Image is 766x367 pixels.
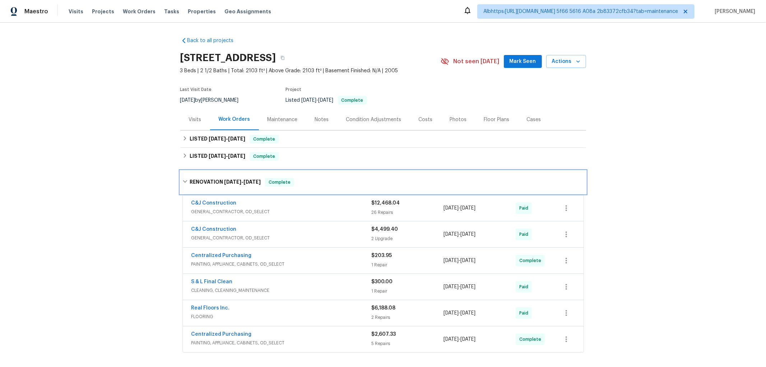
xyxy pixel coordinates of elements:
[546,55,586,68] button: Actions
[712,8,755,15] span: [PERSON_NAME]
[180,98,195,103] span: [DATE]
[224,179,261,184] span: -
[250,153,278,160] span: Complete
[372,288,444,295] div: 1 Repair
[228,136,245,141] span: [DATE]
[180,96,247,105] div: by [PERSON_NAME]
[519,205,531,212] span: Paid
[444,309,475,317] span: -
[190,135,245,143] h6: LISTED
[460,258,475,263] span: [DATE]
[419,116,433,123] div: Costs
[504,55,542,68] button: Mark Seen
[444,231,475,238] span: -
[372,201,400,206] span: $12,468.04
[444,284,459,289] span: [DATE]
[123,8,155,15] span: Work Orders
[372,209,444,216] div: 26 Repairs
[519,231,531,238] span: Paid
[372,253,392,258] span: $203.95
[191,253,252,258] a: Centralized Purchasing
[339,98,366,102] span: Complete
[180,148,586,165] div: LISTED [DATE]-[DATE]Complete
[191,339,372,347] span: PAINTING, APPLIANCE, CABINETS, OD_SELECT
[372,235,444,242] div: 2 Upgrade
[69,8,83,15] span: Visits
[191,279,233,284] a: S & L Final Clean
[460,232,475,237] span: [DATE]
[224,8,271,15] span: Geo Assignments
[191,306,230,311] a: Real Floors Inc.
[180,37,249,44] a: Back to all projects
[372,306,396,311] span: $6,188.08
[188,8,216,15] span: Properties
[191,313,372,320] span: FLOORING
[346,116,401,123] div: Condition Adjustments
[519,283,531,290] span: Paid
[92,8,114,15] span: Projects
[460,284,475,289] span: [DATE]
[527,116,541,123] div: Cases
[372,227,398,232] span: $4,499.40
[315,116,329,123] div: Notes
[266,179,293,186] span: Complete
[460,337,475,342] span: [DATE]
[209,153,245,159] span: -
[164,9,179,14] span: Tasks
[319,98,334,103] span: [DATE]
[302,98,317,103] span: [DATE]
[209,136,226,141] span: [DATE]
[276,51,289,64] button: Copy Address
[483,8,678,15] span: Albhttps:[URL][DOMAIN_NAME] 5f66 5616 A08a 2b83372cfb34?tab=maintenance
[180,87,212,92] span: Last Visit Date
[180,54,276,61] h2: [STREET_ADDRESS]
[444,311,459,316] span: [DATE]
[191,234,372,242] span: GENERAL_CONTRACTOR, OD_SELECT
[450,116,467,123] div: Photos
[268,116,298,123] div: Maintenance
[191,208,372,215] span: GENERAL_CONTRACTOR, OD_SELECT
[444,283,475,290] span: -
[191,261,372,268] span: PAINTING, APPLIANCE, CABINETS, OD_SELECT
[372,332,396,337] span: $2,607.33
[454,58,500,65] span: Not seen [DATE]
[372,340,444,347] div: 5 Repairs
[209,136,245,141] span: -
[302,98,334,103] span: -
[191,332,252,337] a: Centralized Purchasing
[444,232,459,237] span: [DATE]
[24,8,48,15] span: Maestro
[191,227,237,232] a: C&J Construction
[224,179,241,184] span: [DATE]
[519,309,531,317] span: Paid
[219,116,250,123] div: Work Orders
[286,87,302,92] span: Project
[250,136,278,143] span: Complete
[444,336,475,343] span: -
[460,206,475,211] span: [DATE]
[444,205,475,212] span: -
[460,311,475,316] span: [DATE]
[484,116,510,123] div: Floor Plans
[180,67,441,74] span: 3 Beds | 2 1/2 Baths | Total: 2103 ft² | Above Grade: 2103 ft² | Basement Finished: N/A | 2005
[519,257,544,264] span: Complete
[189,116,201,123] div: Visits
[180,130,586,148] div: LISTED [DATE]-[DATE]Complete
[190,178,261,187] h6: RENOVATION
[191,201,237,206] a: C&J Construction
[190,152,245,161] h6: LISTED
[552,57,580,66] span: Actions
[372,314,444,321] div: 2 Repairs
[209,153,226,159] span: [DATE]
[510,57,536,66] span: Mark Seen
[191,287,372,294] span: CLEANING, CLEANING_MAINTENANCE
[180,171,586,194] div: RENOVATION [DATE]-[DATE]Complete
[372,261,444,269] div: 1 Repair
[444,337,459,342] span: [DATE]
[444,206,459,211] span: [DATE]
[444,257,475,264] span: -
[444,258,459,263] span: [DATE]
[372,279,393,284] span: $300.00
[243,179,261,184] span: [DATE]
[519,336,544,343] span: Complete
